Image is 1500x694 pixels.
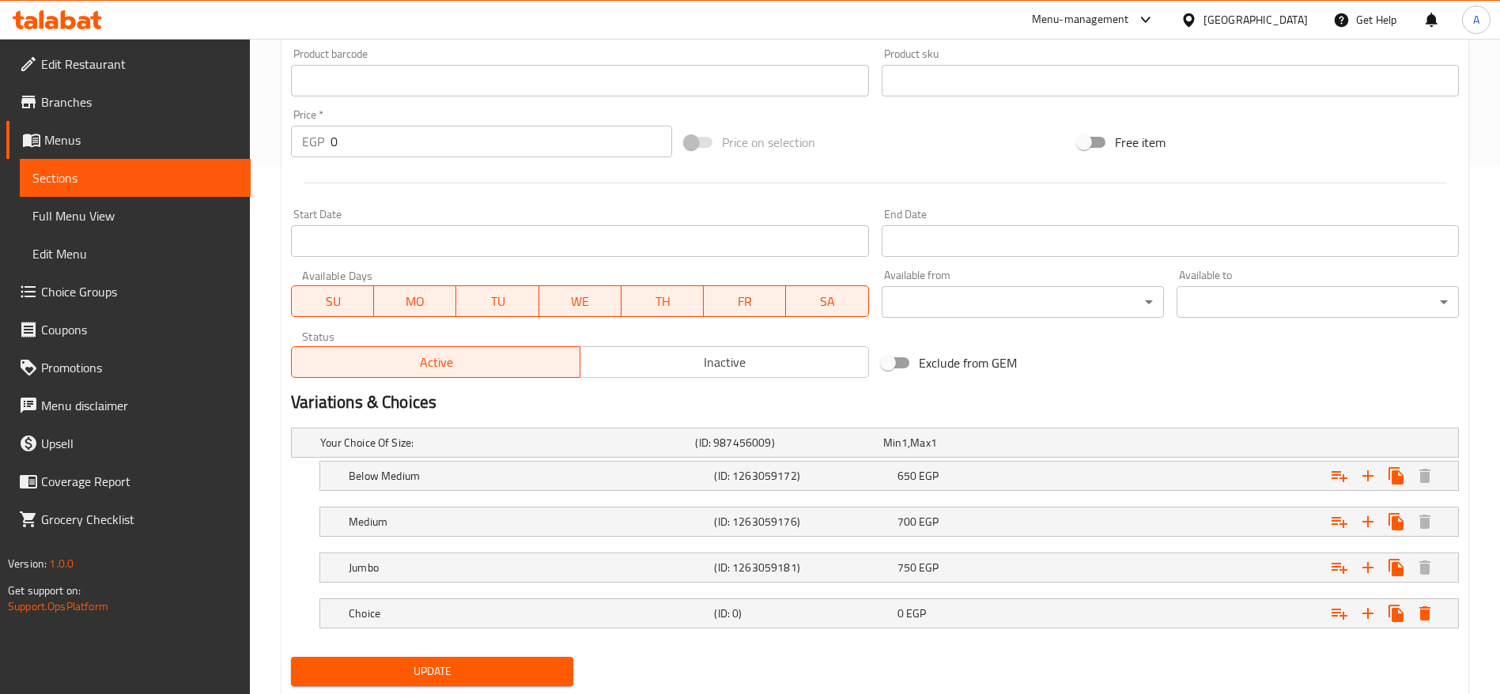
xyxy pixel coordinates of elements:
[1177,286,1459,318] div: ​
[897,557,916,578] span: 750
[6,349,251,387] a: Promotions
[722,133,815,152] span: Price on selection
[6,311,251,349] a: Coupons
[714,468,890,484] h5: (ID: 1263059172)
[539,285,622,317] button: WE
[1382,507,1411,536] button: Clone new choice
[374,285,456,317] button: MO
[901,432,908,453] span: 1
[897,603,904,624] span: 0
[714,560,890,575] h5: (ID: 1263059181)
[41,396,238,415] span: Menu disclaimer
[349,605,708,621] h5: Choice
[622,285,704,317] button: TH
[298,351,574,374] span: Active
[320,462,1458,490] div: Expand
[298,290,368,313] span: SU
[6,424,251,462] a: Upsell
[786,285,868,317] button: SA
[291,285,374,317] button: SU
[1203,11,1308,28] div: [GEOGRAPHIC_DATA]
[349,514,708,530] h5: Medium
[291,390,1459,414] h2: Variations & Choices
[919,466,939,486] span: EGP
[380,290,450,313] span: MO
[49,553,74,574] span: 1.0.0
[41,282,238,301] span: Choice Groups
[302,132,324,151] p: EGP
[8,596,108,617] a: Support.OpsPlatform
[32,168,238,187] span: Sections
[1411,553,1439,582] button: Delete Jumbo
[1325,553,1354,582] button: Add choice group
[1382,462,1411,490] button: Clone new choice
[32,244,238,263] span: Edit Menu
[349,468,708,484] h5: Below Medium
[41,55,238,74] span: Edit Restaurant
[546,290,615,313] span: WE
[20,235,251,273] a: Edit Menu
[1115,133,1166,152] span: Free item
[8,553,47,574] span: Version:
[20,197,251,235] a: Full Menu View
[897,511,916,532] span: 700
[8,580,81,601] span: Get support on:
[6,83,251,121] a: Branches
[1411,507,1439,536] button: Delete Medium
[292,428,1458,457] div: Expand
[6,45,251,83] a: Edit Restaurant
[291,65,868,96] input: Please enter product barcode
[320,435,689,451] h5: Your Choice Of Size:
[6,387,251,424] a: Menu disclaimer
[919,511,939,532] span: EGP
[320,553,1458,582] div: Expand
[1354,462,1382,490] button: Add new choice
[1411,462,1439,490] button: Delete Below Medium
[331,126,672,157] input: Please enter price
[463,290,532,313] span: TU
[1354,553,1382,582] button: Add new choice
[6,500,251,538] a: Grocery Checklist
[32,206,238,225] span: Full Menu View
[1354,507,1382,536] button: Add new choice
[6,121,251,159] a: Menus
[6,273,251,311] a: Choice Groups
[695,435,876,451] h5: (ID: 987456009)
[41,472,238,491] span: Coverage Report
[456,285,538,317] button: TU
[919,557,939,578] span: EGP
[1325,507,1354,536] button: Add choice group
[320,599,1458,628] div: Expand
[41,320,238,339] span: Coupons
[1325,462,1354,490] button: Add choice group
[897,466,916,486] span: 650
[1473,11,1479,28] span: A
[792,290,862,313] span: SA
[6,462,251,500] a: Coverage Report
[580,346,869,378] button: Inactive
[41,510,238,529] span: Grocery Checklist
[1032,10,1129,29] div: Menu-management
[628,290,697,313] span: TH
[41,434,238,453] span: Upsell
[349,560,708,575] h5: Jumbo
[1354,599,1382,628] button: Add new choice
[1382,599,1411,628] button: Clone new choice
[883,432,901,453] span: Min
[320,507,1458,536] div: Expand
[883,435,1064,451] div: ,
[919,353,1017,372] span: Exclude from GEM
[44,130,238,149] span: Menus
[906,603,926,624] span: EGP
[291,346,580,378] button: Active
[587,351,863,374] span: Inactive
[882,65,1459,96] input: Please enter product sku
[41,92,238,111] span: Branches
[910,432,930,453] span: Max
[41,358,238,377] span: Promotions
[931,432,937,453] span: 1
[882,286,1164,318] div: ​
[1382,553,1411,582] button: Clone new choice
[1325,599,1354,628] button: Add choice group
[714,605,890,621] h5: (ID: 0)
